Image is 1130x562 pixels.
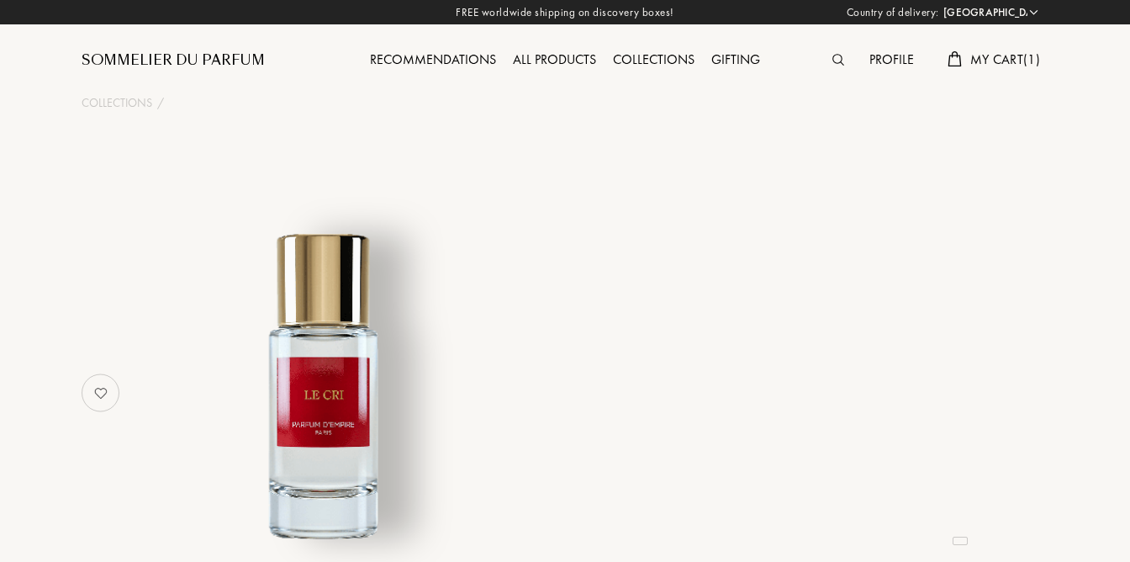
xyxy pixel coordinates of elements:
a: All products [504,50,605,68]
span: Country of delivery: [847,4,939,21]
div: All products [504,50,605,72]
a: Profile [861,50,922,68]
div: Gifting [703,50,768,72]
a: Collections [605,50,703,68]
img: undefined undefined [152,214,494,555]
img: cart.svg [948,51,961,66]
div: Recommendations [362,50,504,72]
div: Profile [861,50,922,72]
div: / [157,94,164,112]
a: Gifting [703,50,768,68]
img: no_like_p.png [84,376,118,410]
img: search_icn.svg [832,54,844,66]
a: Collections [82,94,152,112]
div: Collections [605,50,703,72]
span: My Cart ( 1 ) [970,50,1040,68]
a: Recommendations [362,50,504,68]
a: Sommelier du Parfum [82,50,265,71]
